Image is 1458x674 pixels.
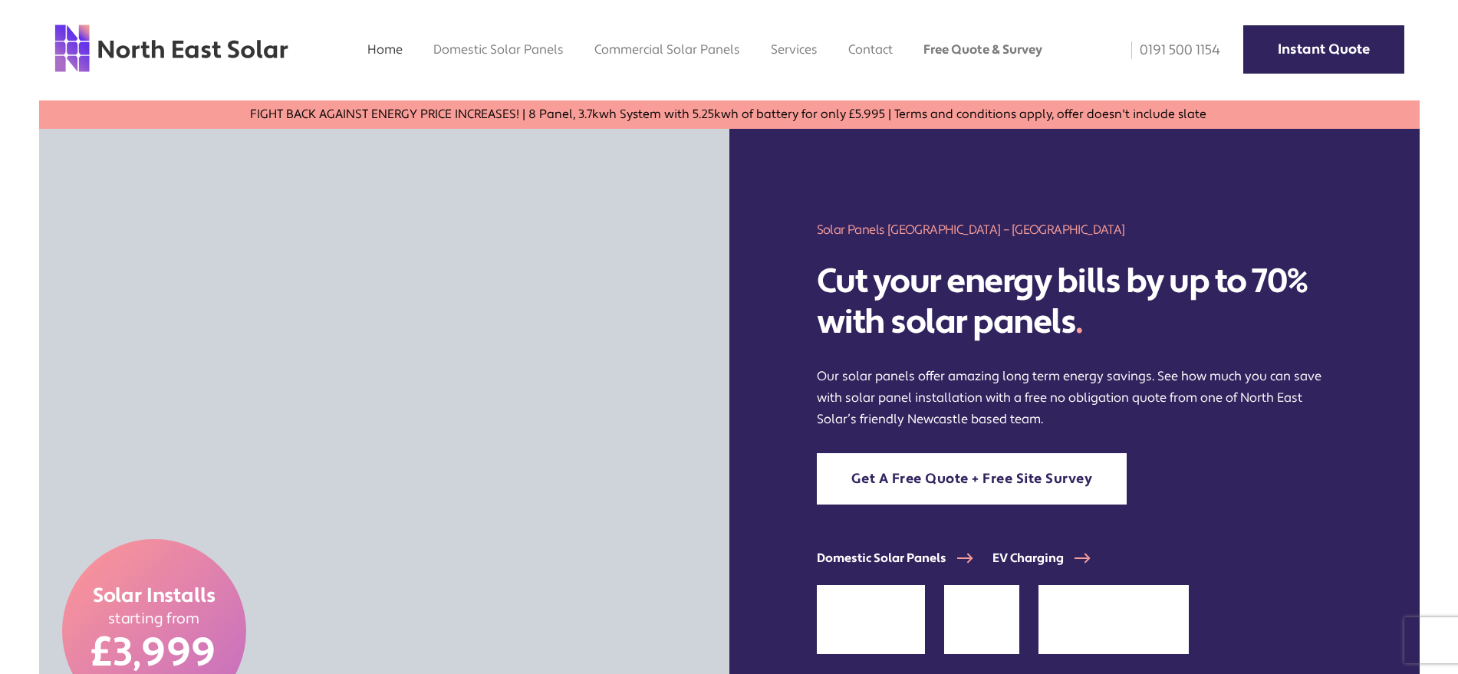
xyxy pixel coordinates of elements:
[433,41,564,58] a: Domestic Solar Panels
[817,261,1332,343] h2: Cut your energy bills by up to 70% with solar panels
[594,41,740,58] a: Commercial Solar Panels
[1121,41,1220,59] a: 0191 500 1154
[1243,25,1404,74] a: Instant Quote
[1131,41,1132,59] img: phone icon
[108,609,200,628] span: starting from
[367,41,403,58] a: Home
[817,366,1332,430] p: Our solar panels offer amazing long term energy savings. See how much you can save with solar pan...
[923,41,1042,58] a: Free Quote & Survey
[992,551,1110,566] a: EV Charging
[817,453,1127,505] a: Get A Free Quote + Free Site Survey
[1075,301,1083,344] span: .
[848,41,893,58] a: Contact
[54,23,289,74] img: north east solar logo
[93,584,216,610] span: Solar Installs
[817,551,992,566] a: Domestic Solar Panels
[817,221,1332,238] h1: Solar Panels [GEOGRAPHIC_DATA] – [GEOGRAPHIC_DATA]
[771,41,818,58] a: Services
